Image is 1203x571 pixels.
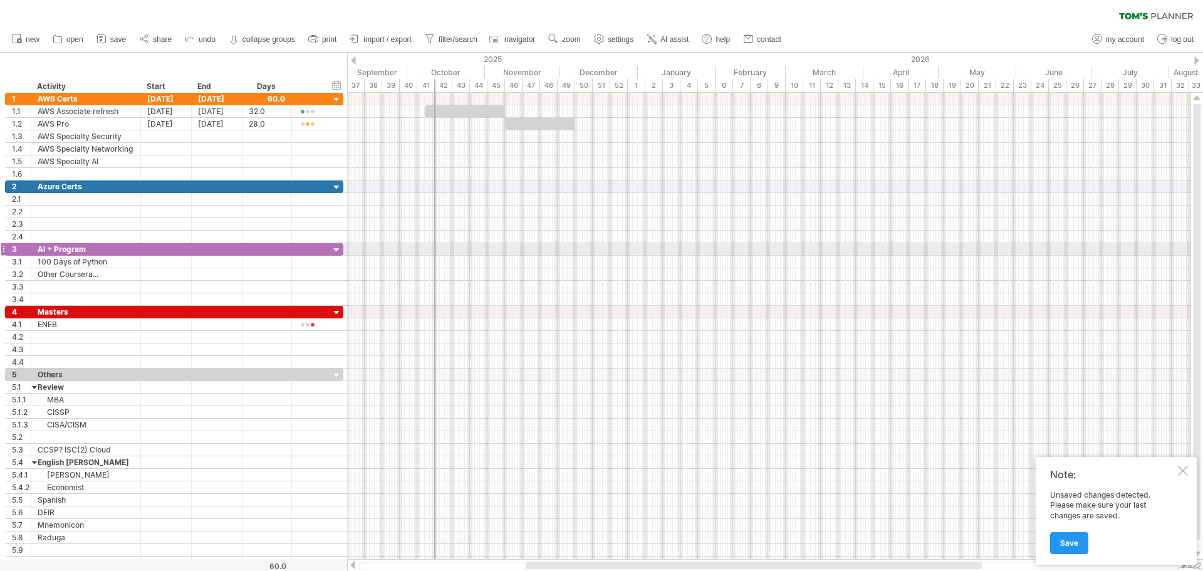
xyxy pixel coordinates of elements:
[305,31,340,48] a: print
[1181,561,1201,570] div: v 422
[452,79,470,92] div: 43
[141,93,192,105] div: [DATE]
[38,130,134,142] div: AWS Specialty Security
[12,218,31,230] div: 2.3
[470,79,487,92] div: 44
[38,369,134,380] div: Others
[38,406,134,418] div: CISSP
[909,79,926,92] div: 17
[680,79,698,92] div: 4
[38,268,134,280] div: Other Coursera...
[733,79,751,92] div: 7
[38,105,134,117] div: AWS Associate refresh
[838,79,856,92] div: 13
[249,118,285,130] div: 28.0
[545,31,584,48] a: zoom
[12,281,31,293] div: 3.3
[593,79,610,92] div: 51
[740,31,785,48] a: contact
[12,369,31,380] div: 5
[786,66,863,79] div: March 2026
[422,31,481,48] a: filter/search
[12,268,31,280] div: 3.2
[873,79,891,92] div: 15
[435,79,452,92] div: 42
[12,318,31,330] div: 4.1
[926,79,944,92] div: 18
[1179,567,1199,571] div: Show Legend
[698,79,716,92] div: 5
[38,481,134,493] div: Economist
[863,66,939,79] div: April 2026
[558,79,575,92] div: 49
[12,469,31,481] div: 5.4.1
[141,105,192,117] div: [DATE]
[12,356,31,368] div: 4.4
[38,155,134,167] div: AWS Specialty AI
[66,35,83,44] span: open
[660,35,689,44] span: AI assist
[1066,79,1084,92] div: 26
[1084,79,1101,92] div: 27
[417,79,435,92] div: 41
[147,80,184,93] div: Start
[12,306,31,318] div: 4
[1106,35,1144,44] span: my account
[439,35,477,44] span: filter/search
[12,381,31,393] div: 5.1
[38,419,134,431] div: CISA/CISM
[638,66,716,79] div: January 2026
[12,256,31,268] div: 3.1
[716,66,786,79] div: February 2026
[12,118,31,130] div: 1.2
[12,130,31,142] div: 1.3
[608,35,633,44] span: settings
[38,506,134,518] div: DEIR
[485,66,560,79] div: November 2025
[610,79,628,92] div: 52
[803,79,821,92] div: 11
[575,79,593,92] div: 50
[1154,79,1172,92] div: 31
[363,35,412,44] span: import / export
[12,456,31,468] div: 5.4
[12,181,31,192] div: 2
[38,256,134,268] div: 100 Days of Python
[93,31,130,48] a: save
[12,532,31,543] div: 5.8
[332,66,407,79] div: September 2025
[38,243,134,255] div: AI + Program
[197,80,235,93] div: End
[249,105,285,117] div: 32.0
[1031,79,1049,92] div: 24
[242,35,295,44] strong: collapse groups
[38,532,134,543] div: Raduga
[38,181,134,192] div: Azure Certs
[939,66,1016,79] div: May 2026
[12,419,31,431] div: 5.1.3
[716,35,730,44] span: help
[365,79,382,92] div: 38
[322,35,336,44] span: print
[9,31,43,48] a: new
[38,318,134,330] div: ENEB
[12,143,31,155] div: 1.4
[38,519,134,531] div: Mnemonicon
[699,31,734,48] a: help
[382,79,400,92] div: 39
[12,231,31,243] div: 2.4
[12,431,31,443] div: 5.2
[12,331,31,343] div: 4.2
[1060,538,1078,548] span: Save
[12,243,31,255] div: 3
[1016,66,1091,79] div: June 2026
[757,35,781,44] span: contact
[1171,35,1194,44] span: log out
[821,79,838,92] div: 12
[12,155,31,167] div: 1.5
[192,93,242,105] div: [DATE]
[136,31,175,48] a: share
[12,193,31,205] div: 2.1
[226,31,299,48] a: collapse groups
[199,35,216,44] span: undo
